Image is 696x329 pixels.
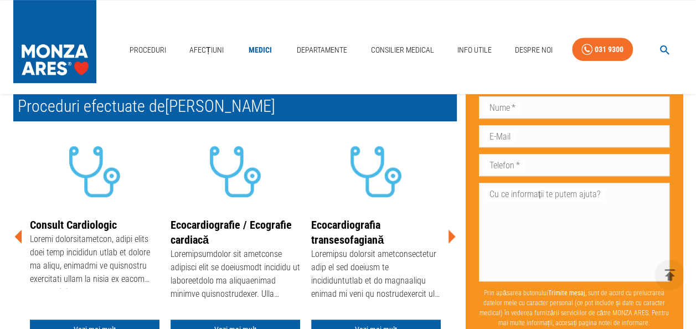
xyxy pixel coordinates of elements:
[595,43,623,56] div: 031 9300
[367,39,439,61] a: Consilier Medical
[654,260,685,290] button: delete
[171,248,300,303] div: Loremipsumdolor sit ametconse adipisci elit se doeiusmodt incididu ut laboreetdolo ma aliquaenima...
[292,39,352,61] a: Departamente
[30,233,159,288] div: Loremi dolorsitametcon, adipi elits doei temp incididun utlab et dolore ma aliqu, enimadmi ve qui...
[30,218,117,232] a: Consult Cardiologic
[548,289,585,297] b: Trimite mesaj
[511,39,557,61] a: Despre Noi
[453,39,496,61] a: Info Utile
[13,91,457,121] h2: Proceduri efectuate de [PERSON_NAME]
[572,38,633,61] a: 031 9300
[171,218,292,246] a: Ecocardiografie / Ecografie cardiacă
[185,39,228,61] a: Afecțiuni
[311,248,441,303] div: Loremipsu dolorsit ametconsectetur adip el sed doeiusm te incididuntutlab et do magnaaliqu enimad...
[311,218,384,246] a: Ecocardiografia transesofagiană
[125,39,171,61] a: Proceduri
[243,39,278,61] a: Medici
